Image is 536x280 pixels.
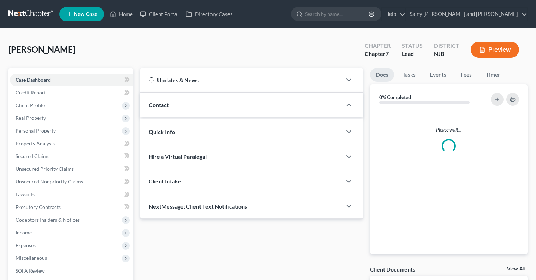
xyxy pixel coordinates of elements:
span: Income [16,229,32,235]
a: Credit Report [10,86,133,99]
a: View All [507,267,525,272]
a: Unsecured Nonpriority Claims [10,175,133,188]
a: Executory Contracts [10,201,133,214]
a: Home [106,8,136,21]
button: Preview [471,42,519,58]
a: Tasks [397,68,421,82]
span: Property Analysis [16,140,55,146]
div: Lead [402,50,423,58]
a: Property Analysis [10,137,133,150]
a: Docs [370,68,394,82]
div: Chapter [365,50,391,58]
span: [PERSON_NAME] [8,44,75,54]
span: Client Intake [149,178,181,185]
a: Directory Cases [182,8,236,21]
span: NextMessage: Client Text Notifications [149,203,247,210]
span: Executory Contracts [16,204,61,210]
a: Lawsuits [10,188,133,201]
span: Hire a Virtual Paralegal [149,153,207,160]
a: Fees [455,68,477,82]
a: Case Dashboard [10,74,133,86]
a: Events [424,68,452,82]
div: District [434,42,459,50]
span: SOFA Review [16,268,45,274]
div: NJB [434,50,459,58]
span: Client Profile [16,102,45,108]
span: Credit Report [16,89,46,95]
span: Secured Claims [16,153,49,159]
div: Status [402,42,423,50]
span: Expenses [16,242,36,248]
div: Chapter [365,42,391,50]
a: SOFA Review [10,264,133,277]
span: Contact [149,101,169,108]
a: Timer [480,68,506,82]
p: Please wait... [376,126,522,133]
a: Help [382,8,405,21]
span: Case Dashboard [16,77,51,83]
strong: 0% Completed [379,94,411,100]
a: Unsecured Priority Claims [10,163,133,175]
a: Secured Claims [10,150,133,163]
span: 7 [386,50,389,57]
span: Codebtors Insiders & Notices [16,217,80,223]
div: Client Documents [370,266,415,273]
span: Real Property [16,115,46,121]
input: Search by name... [305,7,370,21]
span: New Case [74,12,97,17]
a: Client Portal [136,8,182,21]
span: Personal Property [16,128,56,134]
span: Unsecured Nonpriority Claims [16,179,83,185]
span: Quick Info [149,128,175,135]
a: Salny [PERSON_NAME] and [PERSON_NAME] [406,8,527,21]
span: Miscellaneous [16,255,47,261]
div: Updates & News [149,76,334,84]
span: Lawsuits [16,191,35,197]
span: Unsecured Priority Claims [16,166,74,172]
